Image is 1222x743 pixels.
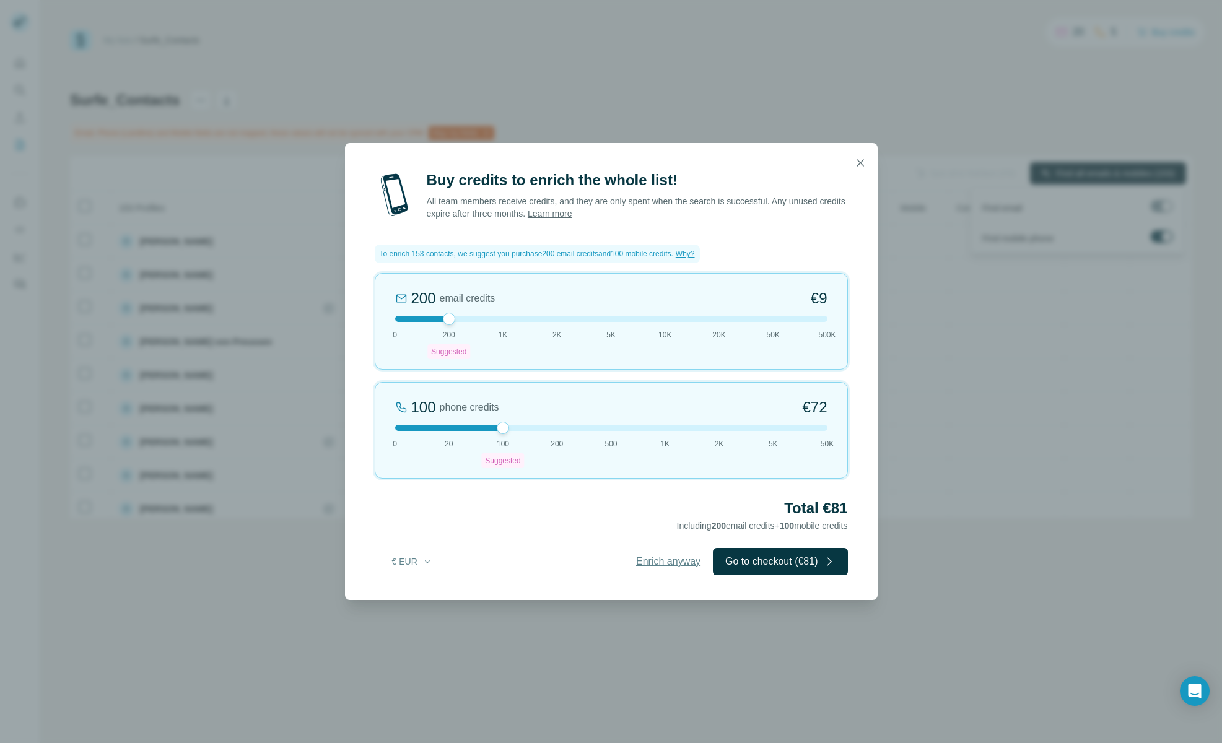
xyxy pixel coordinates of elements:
[445,438,453,450] span: 20
[375,498,848,518] h2: Total €81
[528,209,572,219] a: Learn more
[551,438,563,450] span: 200
[440,400,499,415] span: phone credits
[552,329,562,341] span: 2K
[658,329,671,341] span: 10K
[606,329,616,341] span: 5K
[443,329,455,341] span: 200
[380,248,673,259] span: To enrich 153 contacts, we suggest you purchase 200 email credits and 100 mobile credits .
[427,195,848,220] p: All team members receive credits, and they are only spent when the search is successful. Any unus...
[481,453,524,468] div: Suggested
[427,344,470,359] div: Suggested
[411,398,436,417] div: 100
[411,289,436,308] div: 200
[499,329,508,341] span: 1K
[636,554,700,569] span: Enrich anyway
[660,438,670,450] span: 1K
[497,438,509,450] span: 100
[713,548,847,575] button: Go to checkout (€81)
[767,329,780,341] span: 50K
[780,521,794,531] span: 100
[821,438,834,450] span: 50K
[712,329,725,341] span: 20K
[715,438,724,450] span: 2K
[624,548,713,575] button: Enrich anyway
[604,438,617,450] span: 500
[802,398,827,417] span: €72
[393,329,397,341] span: 0
[712,521,726,531] span: 200
[1180,676,1210,706] div: Open Intercom Messenger
[769,438,778,450] span: 5K
[811,289,827,308] span: €9
[818,329,836,341] span: 500K
[676,250,695,258] span: Why?
[393,438,397,450] span: 0
[375,170,414,220] img: mobile-phone
[383,550,441,573] button: € EUR
[440,291,495,306] span: email credits
[677,521,848,531] span: Including email credits + mobile credits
